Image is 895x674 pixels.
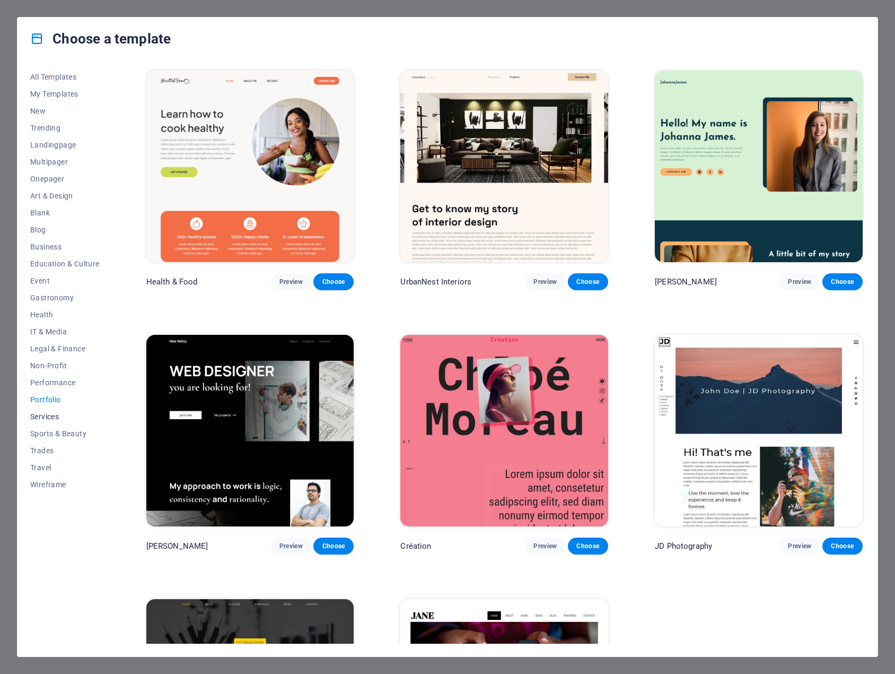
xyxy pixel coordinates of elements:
img: Johanna James [655,71,863,262]
span: Travel [30,463,100,472]
button: Portfolio [30,391,100,408]
button: New [30,102,100,119]
button: Wireframe [30,476,100,493]
span: Services [30,412,100,421]
button: My Templates [30,85,100,102]
button: Blog [30,221,100,238]
span: Onepager [30,175,100,183]
span: Performance [30,378,100,387]
button: Trades [30,442,100,459]
button: Event [30,272,100,289]
span: Portfolio [30,395,100,404]
span: Wireframe [30,480,100,489]
button: Art & Design [30,187,100,204]
span: Preview [533,542,557,550]
span: Preview [788,542,811,550]
h4: Choose a template [30,30,171,47]
button: Blank [30,204,100,221]
span: Choose [831,542,854,550]
button: Preview [271,273,311,290]
button: Health [30,306,100,323]
button: Preview [525,538,565,555]
button: Preview [779,273,820,290]
img: Max Hatzy [146,335,354,526]
span: My Templates [30,90,100,98]
button: Choose [822,538,863,555]
img: Health & Food [146,71,354,262]
button: Legal & Finance [30,340,100,357]
img: UrbanNest Interiors [400,71,608,262]
img: JD Photography [655,335,863,526]
button: Onepager [30,170,100,187]
span: Art & Design [30,192,100,200]
button: Choose [313,273,354,290]
span: Preview [279,278,303,286]
button: Gastronomy [30,289,100,306]
p: [PERSON_NAME] [146,541,208,551]
p: UrbanNest Interiors [400,276,471,287]
button: Performance [30,374,100,391]
button: Preview [779,538,820,555]
button: IT & Media [30,323,100,340]
button: Choose [568,273,608,290]
button: Landingpage [30,136,100,153]
button: Education & Culture [30,255,100,272]
button: Choose [313,538,354,555]
p: [PERSON_NAME] [655,276,717,287]
span: Non-Profit [30,361,100,370]
button: All Templates [30,68,100,85]
p: JD Photography [655,541,712,551]
span: Preview [279,542,303,550]
span: Choose [322,278,345,286]
button: Preview [271,538,311,555]
span: New [30,107,100,115]
span: Choose [322,542,345,550]
button: Multipager [30,153,100,170]
button: Choose [568,538,608,555]
span: IT & Media [30,327,100,336]
span: Health [30,310,100,319]
span: Multipager [30,158,100,166]
span: Landingpage [30,141,100,149]
button: Travel [30,459,100,476]
span: Sports & Beauty [30,429,100,438]
span: Blank [30,209,100,217]
span: Blog [30,226,100,234]
span: Trades [30,446,100,455]
span: Preview [788,278,811,286]
span: All Templates [30,73,100,81]
button: Business [30,238,100,255]
button: Non-Profit [30,357,100,374]
span: Choose [576,278,600,286]
img: Création [400,335,608,526]
span: Choose [576,542,600,550]
span: Preview [533,278,557,286]
button: Trending [30,119,100,136]
p: Création [400,541,431,551]
span: Event [30,276,100,285]
button: Choose [822,273,863,290]
span: Trending [30,124,100,132]
span: Gastronomy [30,293,100,302]
button: Sports & Beauty [30,425,100,442]
span: Education & Culture [30,260,100,268]
button: Services [30,408,100,425]
p: Health & Food [146,276,198,287]
span: Legal & Finance [30,344,100,353]
button: Preview [525,273,565,290]
span: Business [30,243,100,251]
span: Choose [831,278,854,286]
